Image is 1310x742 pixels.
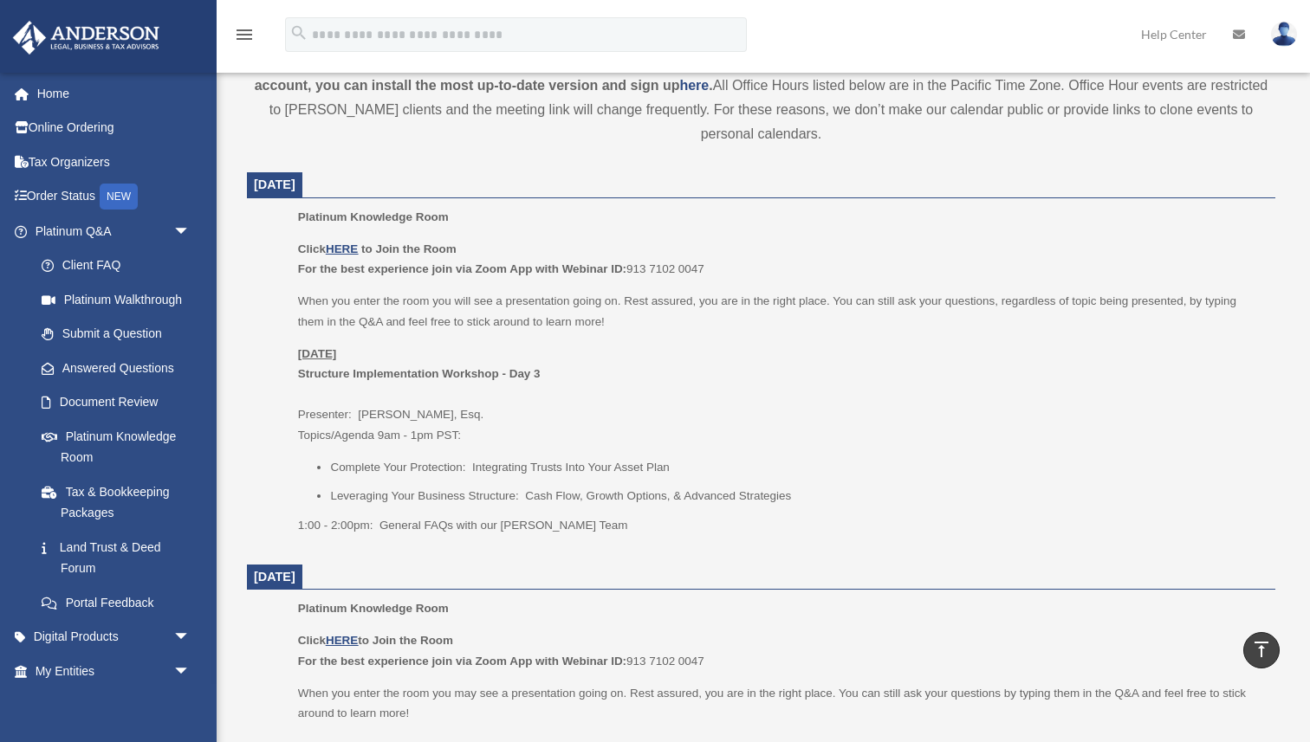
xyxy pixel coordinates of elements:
a: Digital Productsarrow_drop_down [12,620,217,655]
b: For the best experience join via Zoom App with Webinar ID: [298,262,626,275]
a: Platinum Knowledge Room [24,419,208,474]
b: to Join the Room [361,242,457,255]
a: Client FAQ [24,248,217,283]
span: arrow_drop_down [173,214,208,249]
span: Platinum Knowledge Room [298,210,449,223]
span: Platinum Knowledge Room [298,602,449,615]
div: All Office Hours listed below are in the Pacific Time Zone. Office Hour events are restricted to ... [247,49,1275,146]
p: 1:00 - 2:00pm: General FAQs with our [PERSON_NAME] Team [298,515,1263,536]
i: search [289,23,308,42]
a: Online Ordering [12,111,217,145]
a: vertical_align_top [1243,632,1280,668]
span: [DATE] [254,177,295,191]
a: Home [12,76,217,111]
p: 913 7102 0047 [298,239,1263,280]
div: NEW [100,184,138,210]
a: menu [234,30,255,45]
a: HERE [326,242,358,255]
a: Order StatusNEW [12,179,217,215]
a: Platinum Walkthrough [24,282,217,317]
a: My Entitiesarrow_drop_down [12,654,217,688]
b: Click to Join the Room [298,634,453,647]
u: [DATE] [298,347,337,360]
img: Anderson Advisors Platinum Portal [8,21,165,55]
b: Structure Implementation Workshop - Day 3 [298,367,541,380]
strong: . [709,78,712,93]
a: Portal Feedback [24,585,217,620]
a: Tax Organizers [12,145,217,179]
p: 913 7102 0047 [298,630,1263,671]
span: [DATE] [254,570,295,584]
p: Presenter: [PERSON_NAME], Esq. Topics/Agenda 9am - 1pm PST: [298,344,1263,446]
span: arrow_drop_down [173,654,208,689]
a: Document Review [24,385,217,420]
a: Platinum Q&Aarrow_drop_down [12,214,217,248]
b: For the best experience join via Zoom App with Webinar ID: [298,655,626,668]
a: Answered Questions [24,351,217,385]
i: menu [234,24,255,45]
b: Click [298,242,361,255]
span: arrow_drop_down [173,620,208,655]
li: Complete Your Protection: Integrating Trusts Into Your Asset Plan [330,457,1263,478]
img: User Pic [1271,22,1297,47]
a: Land Trust & Deed Forum [24,530,217,585]
a: here [679,78,709,93]
a: Tax & Bookkeeping Packages [24,474,217,530]
a: HERE [326,634,358,647]
a: Submit a Question [24,317,217,352]
li: Leveraging Your Business Structure: Cash Flow, Growth Options, & Advanced Strategies [330,486,1263,506]
p: When you enter the room you will see a presentation going on. Rest assured, you are in the right ... [298,291,1263,332]
i: vertical_align_top [1251,639,1272,660]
